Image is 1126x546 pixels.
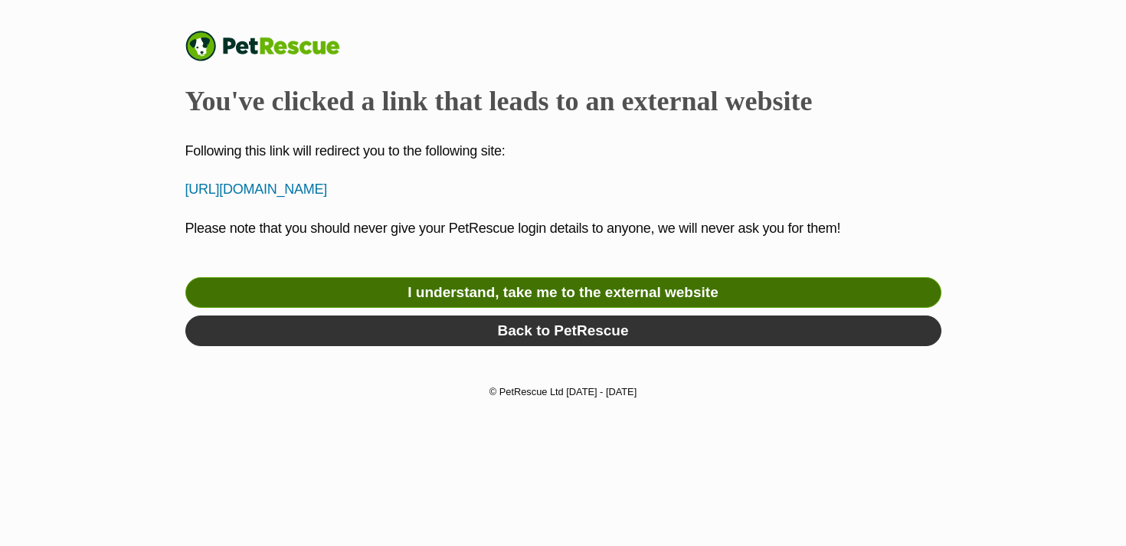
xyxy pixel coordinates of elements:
[185,141,941,162] p: Following this link will redirect you to the following site:
[185,277,941,308] a: I understand, take me to the external website
[489,386,637,397] small: © PetRescue Ltd [DATE] - [DATE]
[185,31,355,61] a: PetRescue
[185,218,941,260] p: Please note that you should never give your PetRescue login details to anyone, we will never ask ...
[185,84,941,118] h2: You've clicked a link that leads to an external website
[185,316,941,346] a: Back to PetRescue
[185,179,941,200] p: [URL][DOMAIN_NAME]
